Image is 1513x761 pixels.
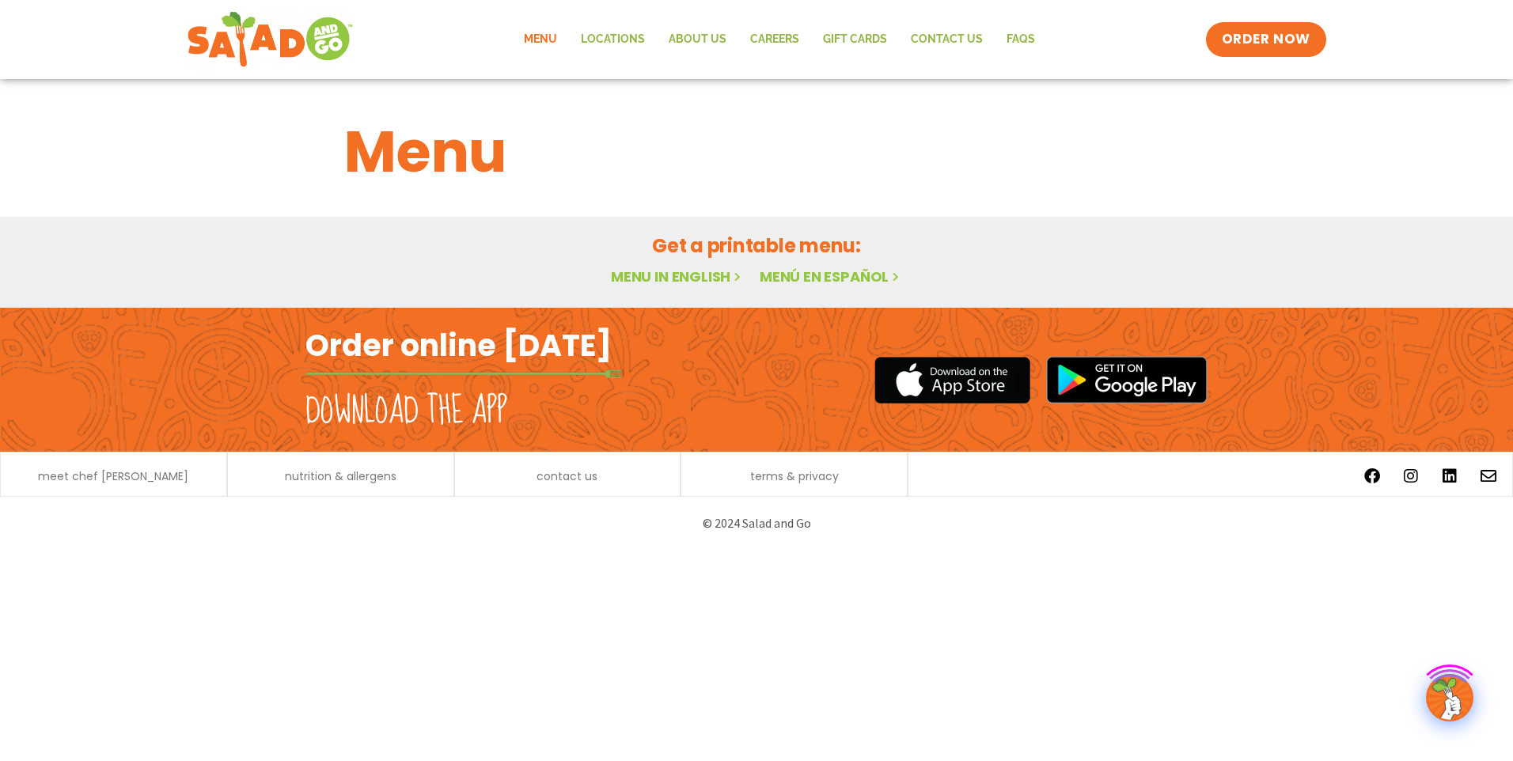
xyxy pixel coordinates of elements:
[344,109,1169,195] h1: Menu
[305,369,622,378] img: fork
[512,21,1047,58] nav: Menu
[1222,30,1310,49] span: ORDER NOW
[344,232,1169,259] h2: Get a printable menu:
[1046,356,1208,403] img: google_play
[611,267,744,286] a: Menu in English
[537,471,597,482] a: contact us
[899,21,995,58] a: Contact Us
[187,8,354,71] img: new-SAG-logo-768×292
[995,21,1047,58] a: FAQs
[569,21,657,58] a: Locations
[305,389,507,434] h2: Download the app
[512,21,569,58] a: Menu
[874,354,1030,406] img: appstore
[313,513,1200,534] p: © 2024 Salad and Go
[811,21,899,58] a: GIFT CARDS
[305,326,612,365] h2: Order online [DATE]
[38,471,188,482] a: meet chef [PERSON_NAME]
[738,21,811,58] a: Careers
[1206,22,1326,57] a: ORDER NOW
[750,471,839,482] a: terms & privacy
[285,471,396,482] a: nutrition & allergens
[657,21,738,58] a: About Us
[760,267,902,286] a: Menú en español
